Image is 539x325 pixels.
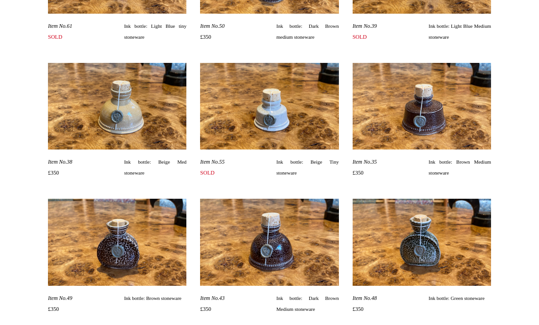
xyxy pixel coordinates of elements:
span: Ink bottle: Dark Brown medium stoneware [276,21,339,42]
span: Ink bottle: Green stoneware [428,293,491,304]
img: pf-11ea96d6--Steve-Harrison-Ink-Bottle-11.jpg [200,199,338,285]
span: Item No.43 [200,295,224,301]
img: pf-b631c746--Steve-Harrison-Ink-Bottle-7.jpg [48,63,186,150]
span: £350 [200,21,263,42]
img: pf-31c74687--Steve-Harrison-Ink-Bottle-8.jpg [200,63,338,150]
span: Ink bottle: Dark Brown Medium stoneware [276,293,339,315]
span: Ink bottle: Brown Medium stoneware [428,156,491,178]
span: £350 [200,293,263,315]
span: Item No.38 [48,159,72,165]
img: pf-665411ea--Steve-Harrison-Ink-Bottle-9.jpg [353,63,491,150]
span: £350 [353,293,415,315]
img: pf-ea96d6d4--Steve-Harrison-Ink-Bottle-12.jpg [353,199,491,286]
span: SOLD [200,170,214,176]
span: SOLD [353,34,367,40]
span: Item No.48 [353,295,377,301]
span: £350 [48,156,111,178]
span: Ink bottle: Light Blue tiny stoneware [124,21,187,42]
span: Item No.35 [353,159,377,165]
span: Ink bottle: Beige Med stoneware [124,156,187,178]
img: pf-5411ea96--Steve-Harrison-Ink-Bottle-10.jpg [48,199,186,286]
span: Ink bottle: Brown stoneware [124,293,187,304]
span: Item No.39 [353,23,377,29]
span: Item No.50 [200,23,224,29]
span: Ink bottle: Beige Tiny stoneware [276,156,339,178]
span: £350 [353,156,415,178]
span: Ink bottle: Light Blue Medium stoneware [428,21,491,42]
span: SOLD [48,34,62,40]
span: Item No.61 [48,23,72,29]
span: £350 [48,293,111,315]
span: Item No.55 [200,159,224,165]
span: Item No.49 [48,295,72,301]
